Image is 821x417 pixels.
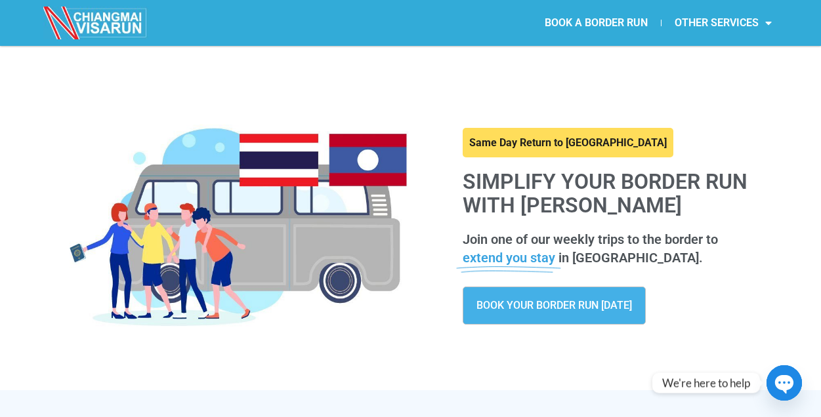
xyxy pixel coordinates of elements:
span: Join one of our weekly trips to the border to [463,231,718,247]
nav: Menu [411,8,785,38]
span: BOOK YOUR BORDER RUN [DATE] [476,300,632,311]
a: BOOK A BORDER RUN [532,8,661,38]
h1: Simplify your border run with [PERSON_NAME] [463,170,765,216]
a: OTHER SERVICES [662,8,785,38]
a: BOOK YOUR BORDER RUN [DATE] [463,287,646,325]
span: in [GEOGRAPHIC_DATA]. [558,250,703,266]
